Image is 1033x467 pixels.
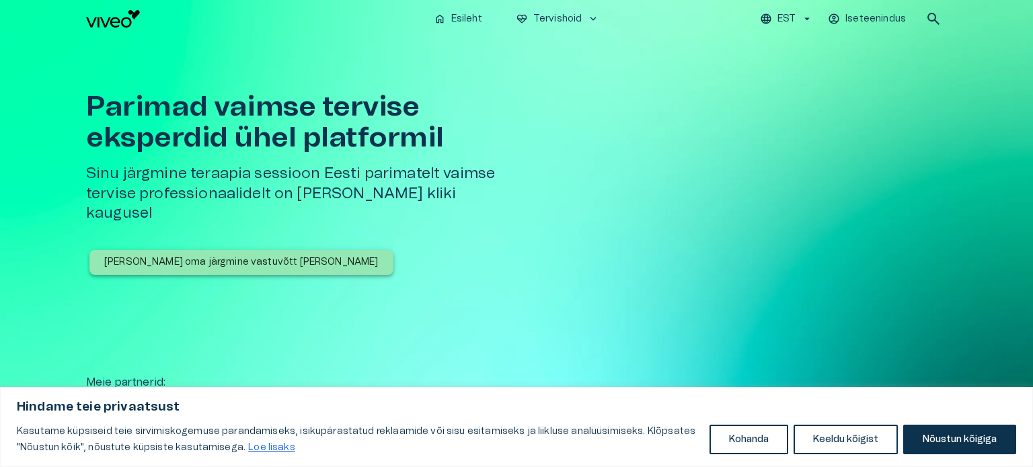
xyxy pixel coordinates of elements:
button: open search modal [920,5,947,32]
button: Keeldu kõigist [794,425,898,454]
button: homeEsileht [428,9,489,29]
button: ecg_heartTervishoidkeyboard_arrow_down [510,9,605,29]
span: home [434,13,446,25]
p: Meie partnerid : [86,374,947,390]
p: Kasutame küpsiseid teie sirvimiskogemuse parandamiseks, isikupärastatud reklaamide või sisu esita... [17,423,699,456]
button: EST [758,9,815,29]
p: Iseteenindus [845,12,906,26]
h5: Sinu järgmine teraapia sessioon Eesti parimatelt vaimse tervise professionaalidelt on [PERSON_NAM... [86,164,522,223]
p: Hindame teie privaatsust [17,399,1016,415]
span: ecg_heart [516,13,528,25]
p: Tervishoid [533,12,582,26]
h1: Parimad vaimse tervise eksperdid ühel platformil [86,91,522,153]
p: [PERSON_NAME] oma järgmine vastuvõtt [PERSON_NAME] [104,255,379,269]
span: keyboard_arrow_down [587,13,599,25]
button: Iseteenindus [826,9,909,29]
a: Loe lisaks [247,442,296,453]
p: EST [777,12,796,26]
span: search [925,11,942,27]
p: Esileht [451,12,482,26]
button: Kohanda [710,425,788,454]
button: [PERSON_NAME] oma järgmine vastuvõtt [PERSON_NAME] [89,250,393,275]
img: Viveo logo [86,10,140,28]
button: Nõustun kõigiga [903,425,1016,454]
a: Navigate to homepage [86,10,423,28]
